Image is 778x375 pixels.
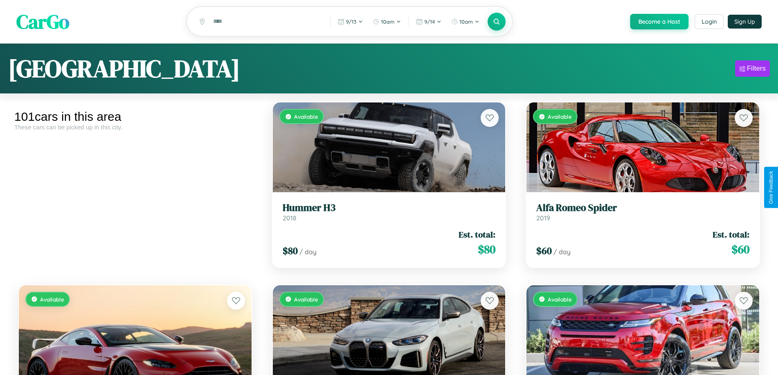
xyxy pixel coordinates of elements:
[728,15,762,29] button: Sign Up
[713,229,749,240] span: Est. total:
[424,18,435,25] span: 9 / 14
[459,18,473,25] span: 10am
[294,296,318,303] span: Available
[40,296,64,303] span: Available
[548,296,572,303] span: Available
[283,202,496,214] h3: Hummer H3
[536,202,749,214] h3: Alfa Romeo Spider
[283,202,496,222] a: Hummer H32018
[283,244,298,257] span: $ 80
[695,14,724,29] button: Login
[14,110,256,124] div: 101 cars in this area
[8,52,240,85] h1: [GEOGRAPHIC_DATA]
[735,60,770,77] button: Filters
[459,229,495,240] span: Est. total:
[747,64,766,73] div: Filters
[346,18,357,25] span: 9 / 13
[536,214,550,222] span: 2019
[299,248,317,256] span: / day
[334,15,367,28] button: 9/13
[16,8,69,35] span: CarGo
[630,14,689,29] button: Become a Host
[283,214,296,222] span: 2018
[478,241,495,257] span: $ 80
[14,124,256,131] div: These cars can be picked up in this city.
[447,15,484,28] button: 10am
[553,248,571,256] span: / day
[548,113,572,120] span: Available
[294,113,318,120] span: Available
[768,171,774,204] div: Give Feedback
[536,244,552,257] span: $ 60
[731,241,749,257] span: $ 60
[536,202,749,222] a: Alfa Romeo Spider2019
[381,18,395,25] span: 10am
[369,15,405,28] button: 10am
[412,15,446,28] button: 9/14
